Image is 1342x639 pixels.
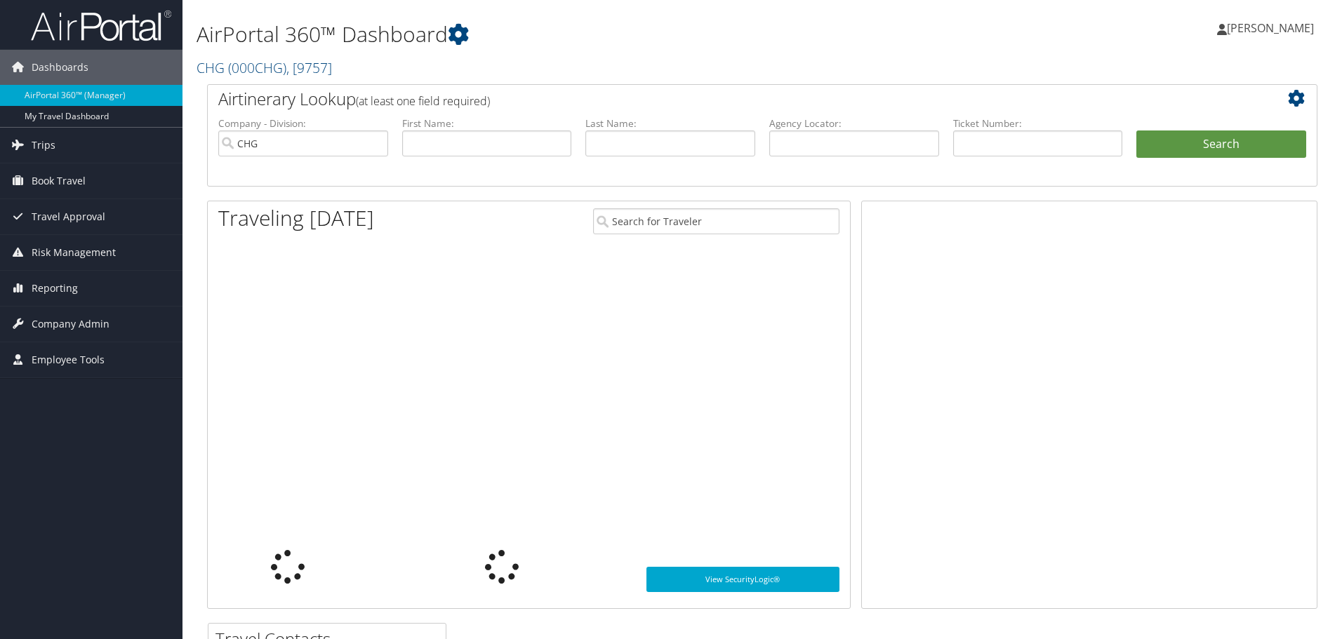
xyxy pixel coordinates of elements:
[32,307,109,342] span: Company Admin
[218,203,374,233] h1: Traveling [DATE]
[769,116,939,130] label: Agency Locator:
[646,567,839,592] a: View SecurityLogic®
[1136,130,1306,159] button: Search
[218,116,388,130] label: Company - Division:
[356,93,490,109] span: (at least one field required)
[197,58,332,77] a: CHG
[402,116,572,130] label: First Name:
[953,116,1123,130] label: Ticket Number:
[286,58,332,77] span: , [ 9757 ]
[197,20,951,49] h1: AirPortal 360™ Dashboard
[228,58,286,77] span: ( 000CHG )
[32,235,116,270] span: Risk Management
[32,50,88,85] span: Dashboards
[32,271,78,306] span: Reporting
[31,9,171,42] img: airportal-logo.png
[32,199,105,234] span: Travel Approval
[585,116,755,130] label: Last Name:
[32,163,86,199] span: Book Travel
[218,87,1214,111] h2: Airtinerary Lookup
[1227,20,1314,36] span: [PERSON_NAME]
[1217,7,1328,49] a: [PERSON_NAME]
[593,208,839,234] input: Search for Traveler
[32,128,55,163] span: Trips
[32,342,105,377] span: Employee Tools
